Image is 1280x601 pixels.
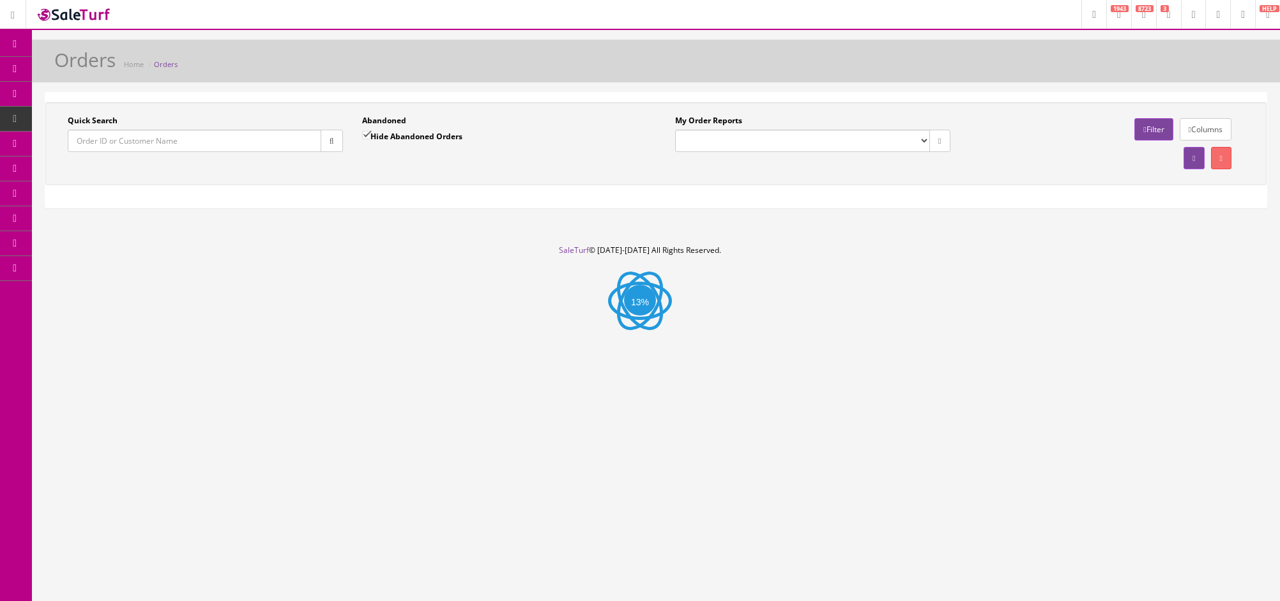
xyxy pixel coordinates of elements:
span: HELP [1260,5,1279,12]
label: My Order Reports [675,115,742,126]
a: Columns [1180,118,1231,141]
a: Orders [154,59,178,69]
span: 1943 [1111,5,1129,12]
label: Abandoned [362,115,406,126]
input: Order ID or Customer Name [68,130,321,152]
span: 8723 [1136,5,1154,12]
input: Hide Abandoned Orders [362,131,370,139]
label: Quick Search [68,115,118,126]
a: SaleTurf [559,245,589,255]
label: Hide Abandoned Orders [362,130,462,142]
span: 3 [1161,5,1169,12]
a: Filter [1134,118,1173,141]
img: SaleTurf [36,6,112,23]
a: Home [124,59,144,69]
h1: Orders [54,49,116,70]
